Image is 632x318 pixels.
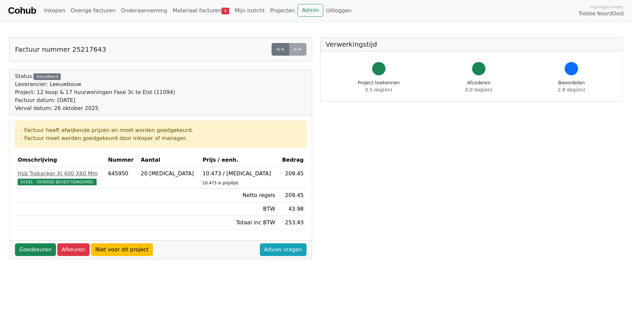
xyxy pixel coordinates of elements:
[260,243,307,256] a: Advies vragen
[105,167,138,189] td: 645950
[15,80,175,88] div: Leverancier: Leeuwbouw
[15,96,175,104] div: Factuur datum: [DATE]
[41,4,68,17] a: Inkopen
[278,202,306,216] td: 43.98
[278,167,306,189] td: 209.45
[57,243,90,256] a: Afkeuren
[365,87,392,92] span: 0.5 dag(en)
[105,153,138,167] th: Nummer
[298,4,323,17] a: Admin
[141,170,197,178] div: 20 [MEDICAL_DATA]
[21,134,301,142] div: - Factuur moet worden goedgekeurd door inkoper of manager.
[268,4,298,17] a: Projecten
[278,216,306,230] td: 253.43
[200,153,278,167] th: Prijs / eenh.
[278,189,306,202] td: 209.45
[15,72,175,112] div: Status:
[118,4,170,17] a: Onderaanneming
[558,79,585,93] div: Beoordelen
[232,4,268,17] a: Mijn inzicht
[579,10,624,18] span: Trebbe NoordOost
[21,126,301,134] div: - Factuur heeft afwijkende prijzen en moet worden goedgekeurd.
[323,4,354,17] a: Uitloggen
[326,40,617,48] h5: Verwerkingstijd
[91,243,153,256] a: Niet voor dit project
[34,73,61,80] div: Gecodeerd
[358,79,400,93] div: Project toekennen
[278,153,306,167] th: Bedrag
[590,4,624,10] span: Ingelogd onder:
[15,88,175,96] div: Project: 12 koop & 17 huurwoningen Fase 3c te Elst (11094)
[465,79,492,93] div: Afcoderen
[18,170,103,186] a: Hsb Trekanker Xl 400 X60 Mm50181 - DIVERSE BEVESTIGINGSMID.
[465,87,492,92] span: 0.0 dag(en)
[15,104,175,112] div: Verval datum: 26 oktober 2025
[8,3,36,19] a: Cohub
[18,179,97,185] span: 50181 - DIVERSE BEVESTIGINGSMID.
[15,243,56,256] a: Goedkeuren
[68,4,118,17] a: Overige facturen
[558,87,585,92] span: 2.8 dag(en)
[15,153,105,167] th: Omschrijving
[170,4,232,17] a: Materiaal facturen4
[200,189,278,202] td: Netto regels
[18,170,103,178] div: Hsb Trekanker Xl 400 X60 Mm
[200,202,278,216] td: BTW
[272,43,289,56] a: <<
[222,8,229,14] span: 4
[138,153,200,167] th: Aantal
[203,170,275,178] div: 10.473 / [MEDICAL_DATA]
[200,216,278,230] td: Totaal inc BTW
[203,181,238,185] sub: 10.473 in prijslijst
[15,45,106,53] h5: Factuur nummer 25217643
